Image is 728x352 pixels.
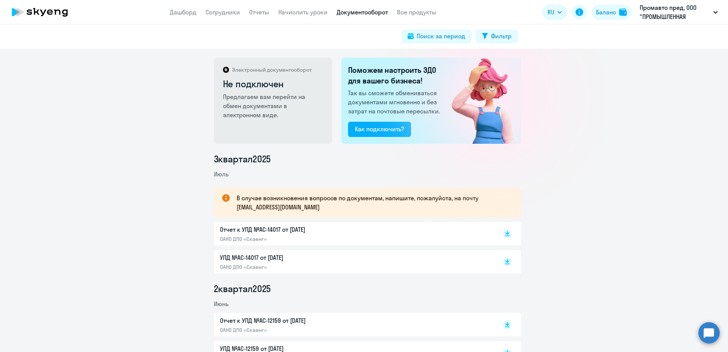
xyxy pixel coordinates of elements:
p: Отчет к УПД №AC-14017 от [DATE] [220,225,379,234]
span: Июнь [214,300,229,308]
span: RU [548,8,554,17]
p: ОАНО ДПО «Скаенг» [220,236,379,242]
span: Июль [214,170,229,178]
div: Баланс [596,8,616,17]
button: Поиск за период [402,30,471,43]
h2: Поможем настроить ЭДО для вашего бизнеса! [348,65,442,86]
a: Все продукты [397,8,436,16]
p: Так вы сможете обмениваться документами мгновенно и без затрат на почтовые пересылки. [348,88,442,116]
p: Электронный документооборот [232,66,312,73]
a: Дашборд [170,8,196,16]
p: ОАНО ДПО «Скаенг» [220,264,379,270]
a: Документооборот [337,8,388,16]
a: Отчеты [249,8,269,16]
li: 2 квартал 2025 [214,283,521,295]
p: УПД №AC-14017 от [DATE] [220,253,379,262]
p: Промавто пред, ООО "ПРОМЫШЛЕННАЯ АВТОМАТИЗАЦИЯ" [640,3,710,21]
a: УПД №AC-14017 от [DATE]ОАНО ДПО «Скаенг» [220,253,487,270]
div: Поиск за период [417,31,465,41]
p: В случае возникновения вопросов по документам, напишите, пожалуйста, на почту [EMAIL_ADDRESS][DOM... [237,193,507,212]
p: ОАНО ДПО «Скаенг» [220,327,379,333]
a: Начислить уроки [278,8,328,16]
h2: Не подключен [223,78,324,90]
img: not_connected [436,58,521,144]
button: RU [542,5,567,20]
img: balance [619,8,627,16]
button: Как подключить? [348,122,411,137]
li: 3 квартал 2025 [214,153,521,165]
a: Отчет к УПД №AC-14017 от [DATE]ОАНО ДПО «Скаенг» [220,225,487,242]
button: Промавто пред, ООО "ПРОМЫШЛЕННАЯ АВТОМАТИЗАЦИЯ" [636,3,722,21]
button: Балансbalance [591,5,631,20]
a: Отчет к УПД №AC-12159 от [DATE]ОАНО ДПО «Скаенг» [220,316,487,333]
button: Фильтр [476,30,518,43]
div: Фильтр [491,31,511,41]
a: Сотрудники [206,8,240,16]
p: Отчет к УПД №AC-12159 от [DATE] [220,316,379,325]
p: Предлагаем вам перейти на обмен документами в электронном виде. [223,92,324,119]
div: Как подключить? [355,124,404,134]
